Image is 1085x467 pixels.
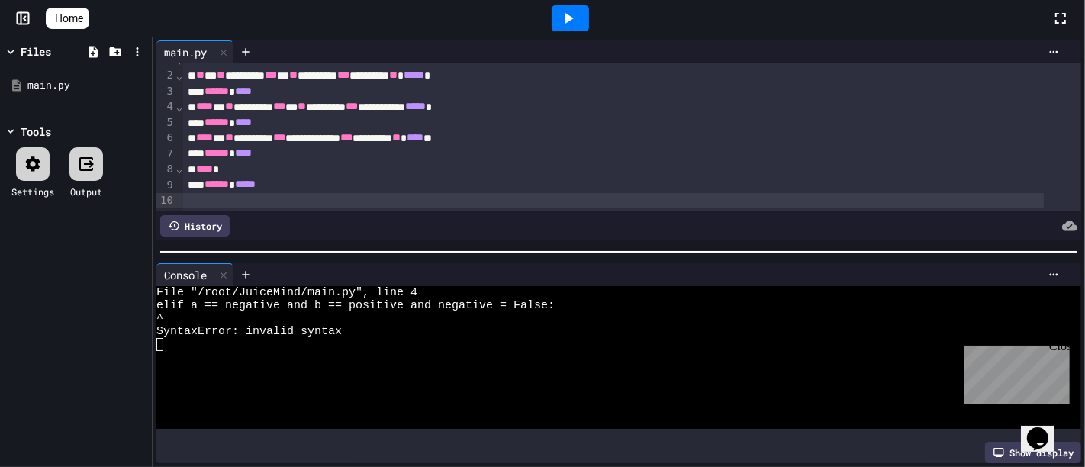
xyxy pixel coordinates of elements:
div: Files [21,43,51,60]
span: Fold line [175,69,183,82]
div: main.py [156,44,214,60]
div: 3 [156,84,175,99]
div: Show display [985,442,1081,463]
div: 9 [156,178,175,193]
iframe: chat widget [958,340,1070,404]
div: 7 [156,147,175,162]
span: ^ [156,312,163,325]
div: 8 [156,162,175,177]
span: elif a == negative and b == positive and negative = False: [156,299,555,312]
span: File "/root/JuiceMind/main.py", line 4 [156,286,417,299]
span: Fold line [175,101,183,113]
span: SyntaxError: invalid syntax [156,325,342,338]
div: Tools [21,124,51,140]
div: 5 [156,115,175,130]
div: 10 [156,193,175,208]
span: Fold line [175,163,183,175]
div: History [160,215,230,237]
div: 4 [156,99,175,114]
div: Settings [11,185,54,198]
div: 2 [156,68,175,83]
iframe: chat widget [1021,406,1070,452]
div: main.py [27,78,146,93]
a: Home [46,8,89,29]
span: Home [55,11,83,26]
div: Chat with us now!Close [6,6,105,97]
div: Console [156,263,233,286]
div: Console [156,267,214,283]
div: main.py [156,40,233,63]
div: Output [70,185,102,198]
div: 6 [156,130,175,146]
